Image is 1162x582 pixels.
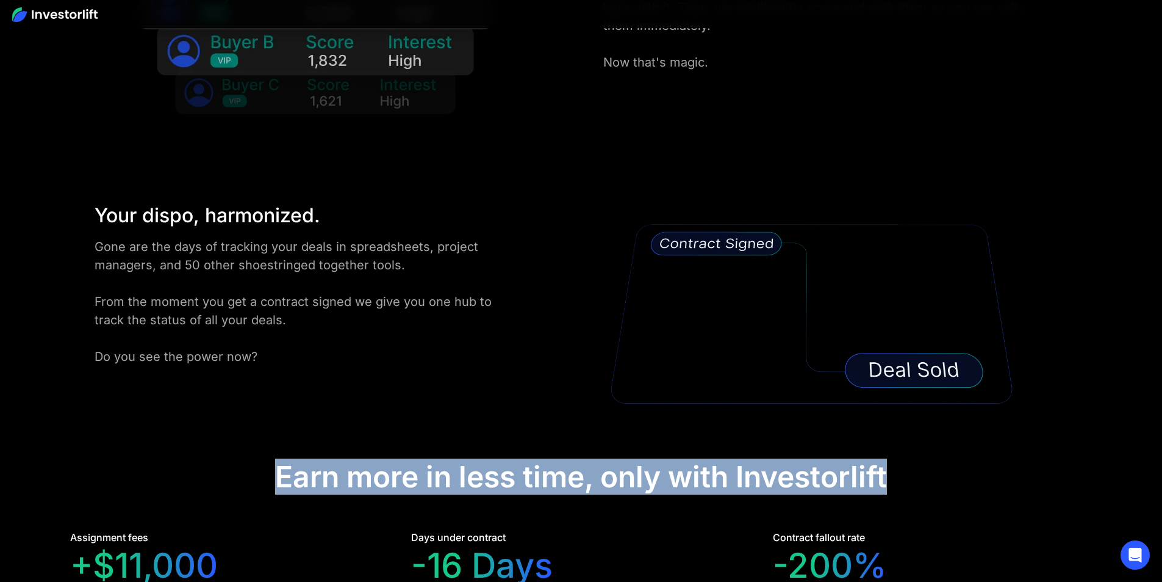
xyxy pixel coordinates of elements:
div: Days under contract [411,530,506,545]
div: Assignment fees [70,530,148,545]
div: Gone are the days of tracking your deals in spreadsheets, project managers, and 50 other shoestri... [95,238,492,366]
div: Earn more in less time, only with Investorlift [275,459,887,495]
div: Contract fallout rate [773,530,865,545]
div: Open Intercom Messenger [1121,540,1150,570]
div: Your dispo, harmonized. [95,201,492,230]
